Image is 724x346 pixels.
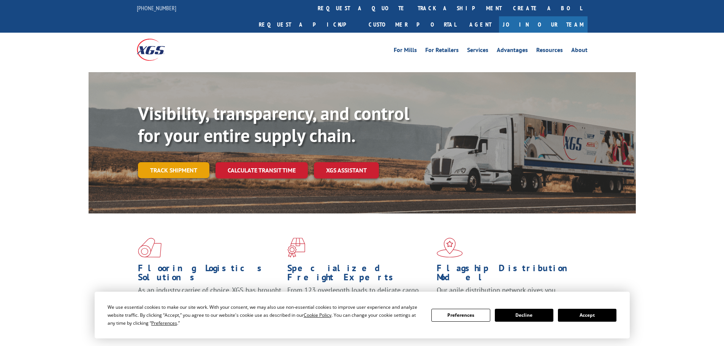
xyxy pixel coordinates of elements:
[363,16,462,33] a: Customer Portal
[499,16,588,33] a: Join Our Team
[287,238,305,258] img: xgs-icon-focused-on-flooring-red
[437,238,463,258] img: xgs-icon-flagship-distribution-model-red
[462,16,499,33] a: Agent
[467,47,488,55] a: Services
[425,47,459,55] a: For Retailers
[138,162,209,178] a: Track shipment
[138,238,162,258] img: xgs-icon-total-supply-chain-intelligence-red
[536,47,563,55] a: Resources
[95,292,630,338] div: Cookie Consent Prompt
[437,286,577,303] span: Our agile distribution network gives you nationwide inventory management on demand.
[151,320,177,326] span: Preferences
[304,312,331,318] span: Cookie Policy
[394,47,417,55] a: For Mills
[138,264,282,286] h1: Flooring Logistics Solutions
[437,264,580,286] h1: Flagship Distribution Model
[108,303,422,327] div: We use essential cookies to make our site work. With your consent, we may also use non-essential ...
[431,309,490,322] button: Preferences
[138,101,409,147] b: Visibility, transparency, and control for your entire supply chain.
[138,286,281,313] span: As an industry carrier of choice, XGS has brought innovation and dedication to flooring logistics...
[253,16,363,33] a: Request a pickup
[215,162,308,179] a: Calculate transit time
[497,47,528,55] a: Advantages
[287,286,431,319] p: From 123 overlength loads to delicate cargo, our experienced staff knows the best way to move you...
[287,264,431,286] h1: Specialized Freight Experts
[558,309,616,322] button: Accept
[137,4,176,12] a: [PHONE_NUMBER]
[571,47,588,55] a: About
[495,309,553,322] button: Decline
[314,162,379,179] a: XGS ASSISTANT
